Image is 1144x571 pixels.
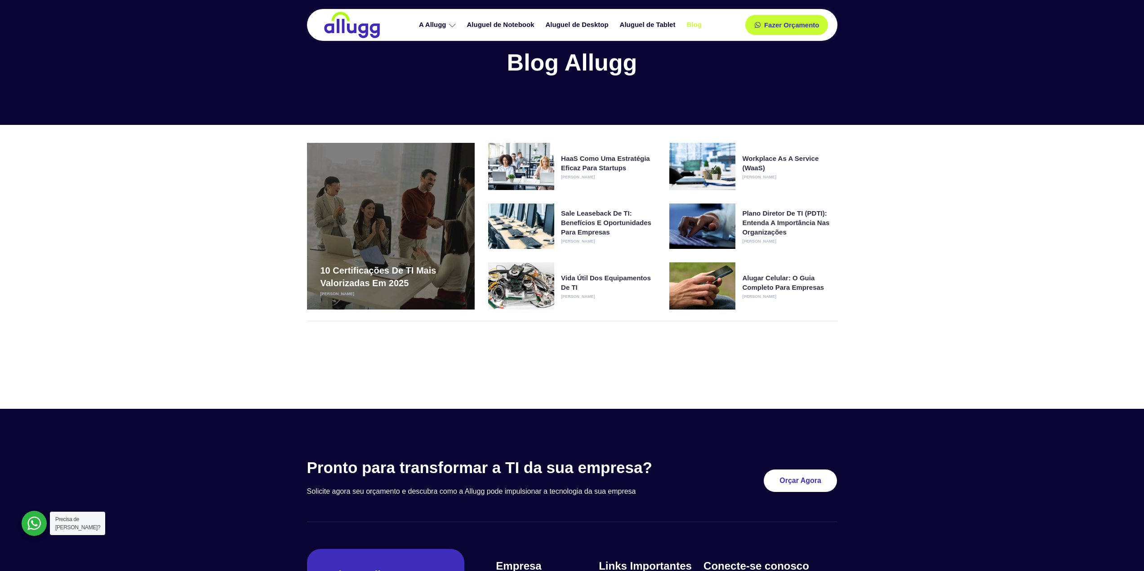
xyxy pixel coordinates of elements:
[323,11,381,39] img: locação de TI é Allugg
[682,17,708,33] a: Blog
[764,469,837,492] a: Orçar Agora
[488,204,554,249] img: Sale Leaseback de TI: Benefícios e Oportunidades para Empresas
[742,208,837,237] a: Plano Diretor de TI (PDTI): Entenda a importância nas organizações
[488,262,554,310] img: Vida Útil dos Equipamentos de TI
[320,264,461,289] a: 10 certificações de TI mais valorizadas em 2025
[561,175,595,179] a: [PERSON_NAME]
[742,154,837,173] a: Workplace as a Service (WaaS)
[463,17,541,33] a: Aluguel de Notebook
[669,204,735,249] img: Plano Diretor de TI (PDTI): Entenda a importância nas organizações
[561,273,656,292] a: Vida Útil dos Equipamentos de TI
[561,208,656,237] a: Sale Leaseback de TI: Benefícios e Oportunidades para Empresas
[561,154,656,173] a: HaaS como uma estratégia eficaz para startups
[320,292,355,296] a: [PERSON_NAME]
[742,273,837,292] a: Alugar Celular: O Guia Completo para Empresas
[414,17,463,33] a: A Allugg
[669,143,735,190] img: Workplace as a Service (WaaS)
[541,17,615,33] a: Aluguel de Desktop
[764,22,819,28] span: Fazer Orçamento
[561,295,595,299] a: [PERSON_NAME]
[669,262,735,310] img: Alugar Celular: O Guia Completo para Empresas
[615,17,682,33] a: Aluguel de Tablet
[307,486,694,497] p: Solicite agora seu orçamento e descubra como a Allugg pode impulsionar a tecnologia da sua empresa
[742,295,776,299] a: [PERSON_NAME]
[745,15,828,35] a: Fazer Orçamento
[742,239,776,243] a: [PERSON_NAME]
[488,143,554,190] img: HaaS como uma estratégia eficaz para startups
[307,458,694,477] h3: Pronto para transformar a TI da sua empresa?
[779,477,821,484] span: Orçar Agora
[55,516,100,531] span: Precisa de [PERSON_NAME]?
[742,175,776,179] a: [PERSON_NAME]
[307,50,837,75] h2: Blog Allugg
[561,239,595,243] a: [PERSON_NAME]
